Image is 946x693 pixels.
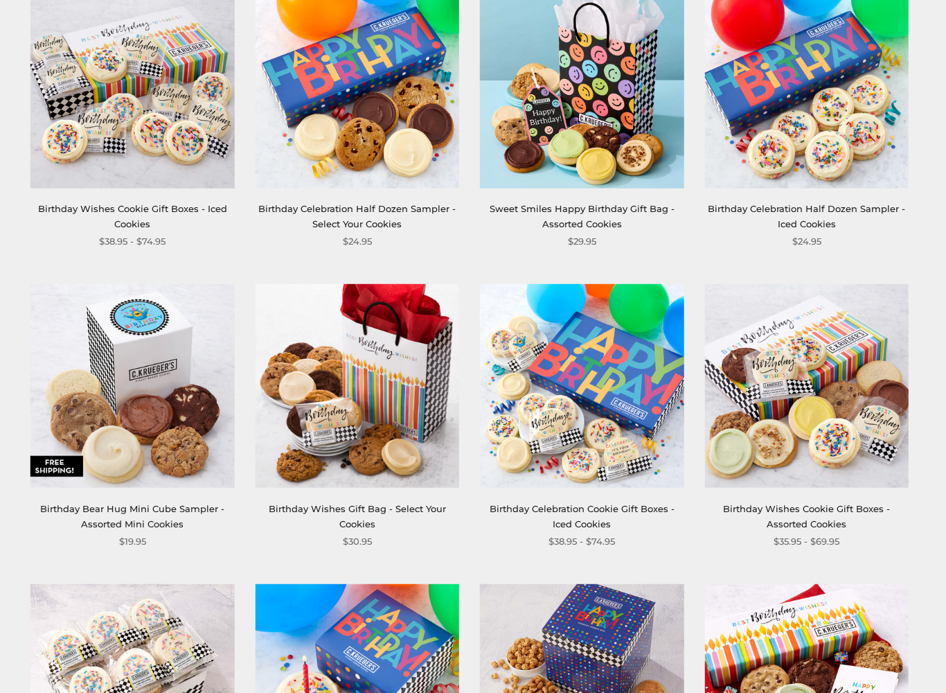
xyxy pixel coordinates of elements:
[256,285,459,489] img: Birthday Wishes Gift Bag - Select Your Cookies
[30,285,234,489] img: Birthday Bear Hug Mini Cube Sampler - Assorted Mini Cookies
[490,504,675,529] a: Birthday Celebration Cookie Gift Boxes - Iced Cookies
[258,204,456,229] a: Birthday Celebration Half Dozen Sampler - Select Your Cookies
[568,235,596,249] span: $29.95
[38,204,227,229] a: Birthday Wishes Cookie Gift Boxes - Iced Cookies
[343,535,372,550] span: $30.95
[723,504,890,529] a: Birthday Wishes Cookie Gift Boxes - Assorted Cookies
[480,285,684,489] img: Birthday Celebration Cookie Gift Boxes - Iced Cookies
[792,235,821,249] span: $24.95
[704,285,908,489] img: Birthday Wishes Cookie Gift Boxes - Assorted Cookies
[774,535,839,550] span: $35.95 - $69.95
[119,535,146,550] span: $19.95
[11,640,143,682] iframe: Sign Up via Text for Offers
[708,204,905,229] a: Birthday Celebration Half Dozen Sampler - Iced Cookies
[269,504,446,529] a: Birthday Wishes Gift Bag - Select Your Cookies
[548,535,615,550] span: $38.95 - $74.95
[40,504,224,529] a: Birthday Bear Hug Mini Cube Sampler - Assorted Mini Cookies
[343,235,372,249] span: $24.95
[99,235,166,249] span: $38.95 - $74.95
[490,204,675,229] a: Sweet Smiles Happy Birthday Gift Bag - Assorted Cookies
